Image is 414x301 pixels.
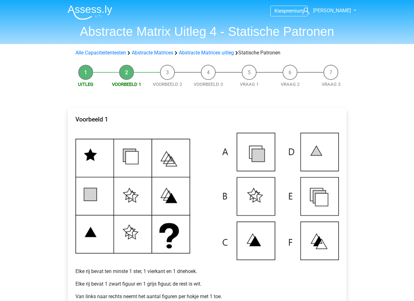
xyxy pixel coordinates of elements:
a: Abstracte Matrices [132,50,173,56]
span: Kies [274,8,284,14]
span: premium [284,8,304,14]
a: Vraag 3 [322,81,340,87]
p: Elke rij bevat ten minste 1 ster, 1 vierkant en 1 driehoek. [75,260,339,275]
p: Van links naar rechts neemt het aantal figuren per hokje met 1 toe. [75,293,339,300]
a: Vraag 1 [240,81,259,87]
h1: Abstracte Matrix Uitleg 4 - Statische Patronen [63,24,352,39]
img: Voorbeeld12.png [75,133,339,260]
a: Voorbeeld 1 [112,81,141,87]
a: Kiespremium [271,7,307,15]
a: Vraag 2 [281,81,300,87]
p: Elke rij bevat 1 zwart figuur en 1 grijs figuur, de rest is wit. [75,280,339,288]
a: Uitleg [78,81,93,87]
b: Voorbeeld 1 [75,116,108,123]
a: [PERSON_NAME] [300,7,351,14]
a: Voorbeeld 2 [153,81,182,87]
img: Assessly [68,5,112,20]
a: Voorbeeld 3 [194,81,223,87]
a: Alle Capaciteitentesten [75,50,126,56]
div: Statische Patronen [73,49,341,57]
span: [PERSON_NAME] [313,8,351,14]
a: Abstracte Matrices uitleg [179,50,234,56]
